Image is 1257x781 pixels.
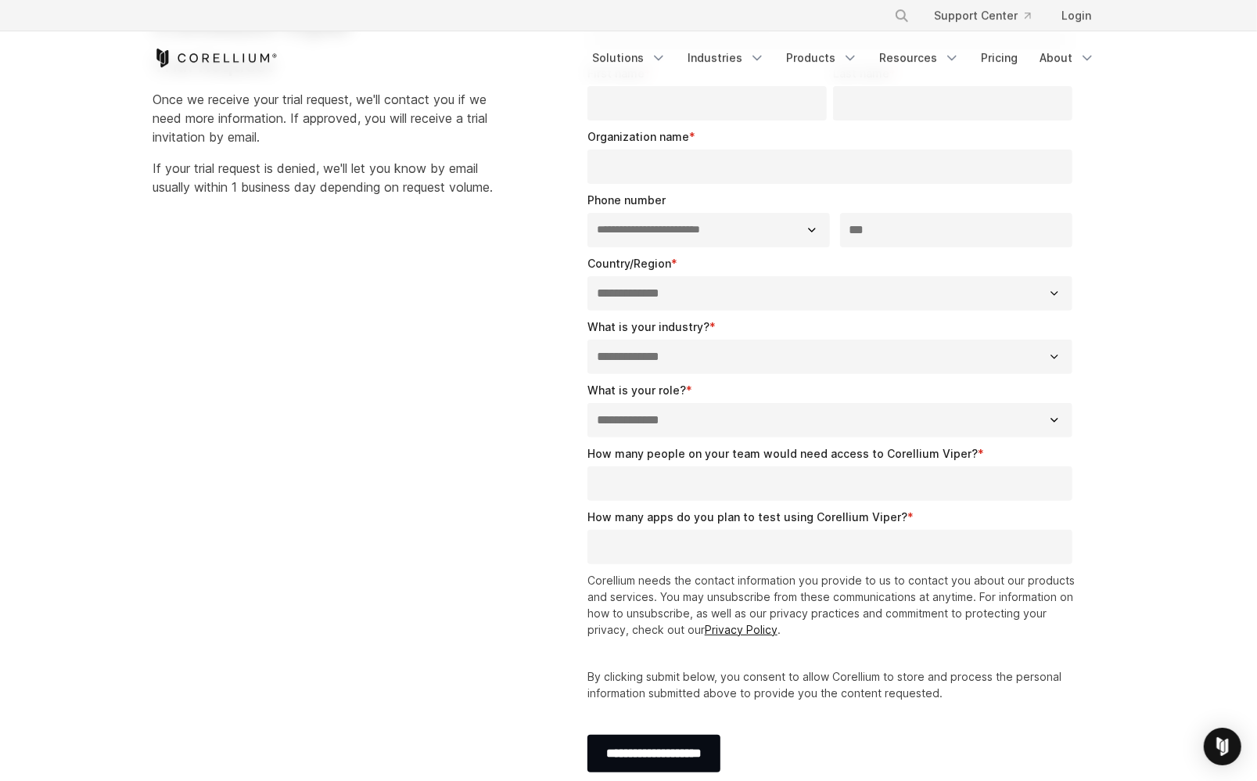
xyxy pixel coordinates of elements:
[778,44,867,72] a: Products
[875,2,1104,30] div: Navigation Menu
[705,623,778,636] a: Privacy Policy
[871,44,969,72] a: Resources
[153,49,278,67] a: Corellium Home
[587,668,1079,701] p: By clicking submit below, you consent to allow Corellium to store and process the personal inform...
[679,44,774,72] a: Industries
[1031,44,1104,72] a: About
[587,383,686,397] span: What is your role?
[972,44,1028,72] a: Pricing
[888,2,916,30] button: Search
[587,510,907,524] span: How many apps do you plan to test using Corellium Viper?
[587,447,978,460] span: How many people on your team would need access to Corellium Viper?
[587,130,689,143] span: Organization name
[587,193,666,207] span: Phone number
[587,320,709,333] span: What is your industry?
[587,572,1079,638] p: Corellium needs the contact information you provide to us to contact you about our products and s...
[584,44,1104,72] div: Navigation Menu
[1050,2,1104,30] a: Login
[153,160,494,195] span: If your trial request is denied, we'll let you know by email usually within 1 business day depend...
[584,44,676,72] a: Solutions
[153,92,488,145] span: Once we receive your trial request, we'll contact you if we need more information. If approved, y...
[587,257,671,270] span: Country/Region
[922,2,1043,30] a: Support Center
[1204,728,1241,765] div: Open Intercom Messenger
